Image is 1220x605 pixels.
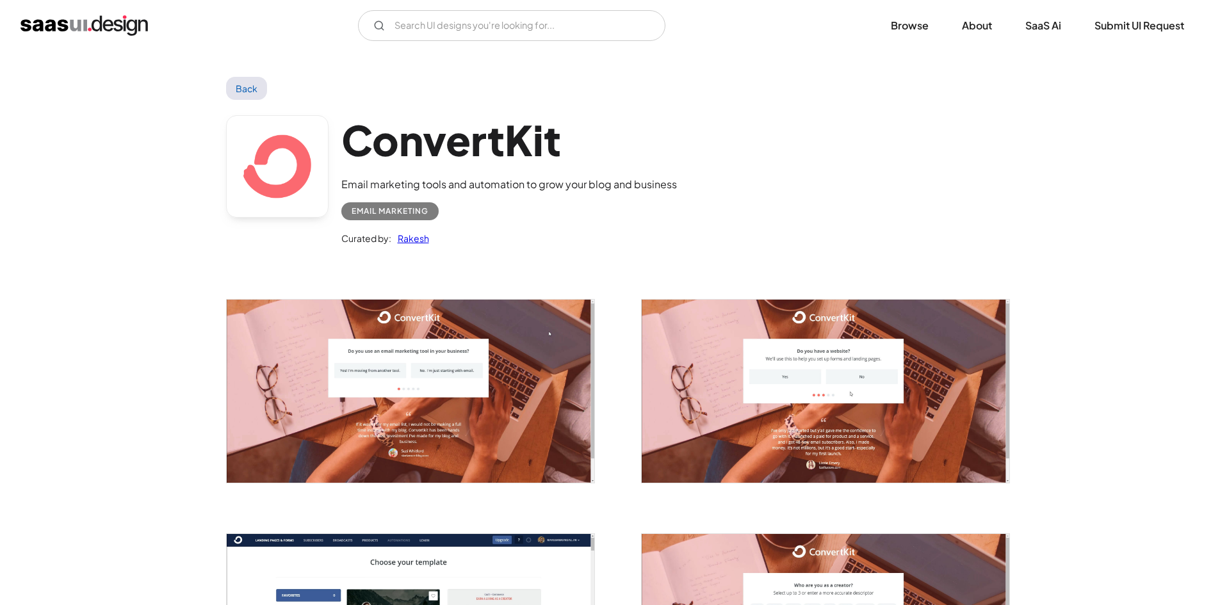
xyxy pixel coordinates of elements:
a: Submit UI Request [1079,12,1200,40]
a: SaaS Ai [1010,12,1077,40]
a: open lightbox [227,300,594,482]
a: Rakesh [391,230,429,246]
div: Email Marketing [352,204,428,219]
a: home [20,15,148,36]
form: Email Form [358,10,665,41]
div: Curated by: [341,230,391,246]
input: Search UI designs you're looking for... [358,10,665,41]
img: 601bee8430b50c16943044d8_ConvertKit%20Signup.jpg [227,300,594,482]
a: Browse [875,12,944,40]
img: 601bee8437e6e5838d64d325_ConvertKit%20Signup%202.jpg [642,300,1009,482]
a: open lightbox [642,300,1009,482]
a: Back [226,77,268,100]
a: About [947,12,1007,40]
h1: ConvertKit [341,115,677,165]
div: Email marketing tools and automation to grow your blog and business [341,177,677,192]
